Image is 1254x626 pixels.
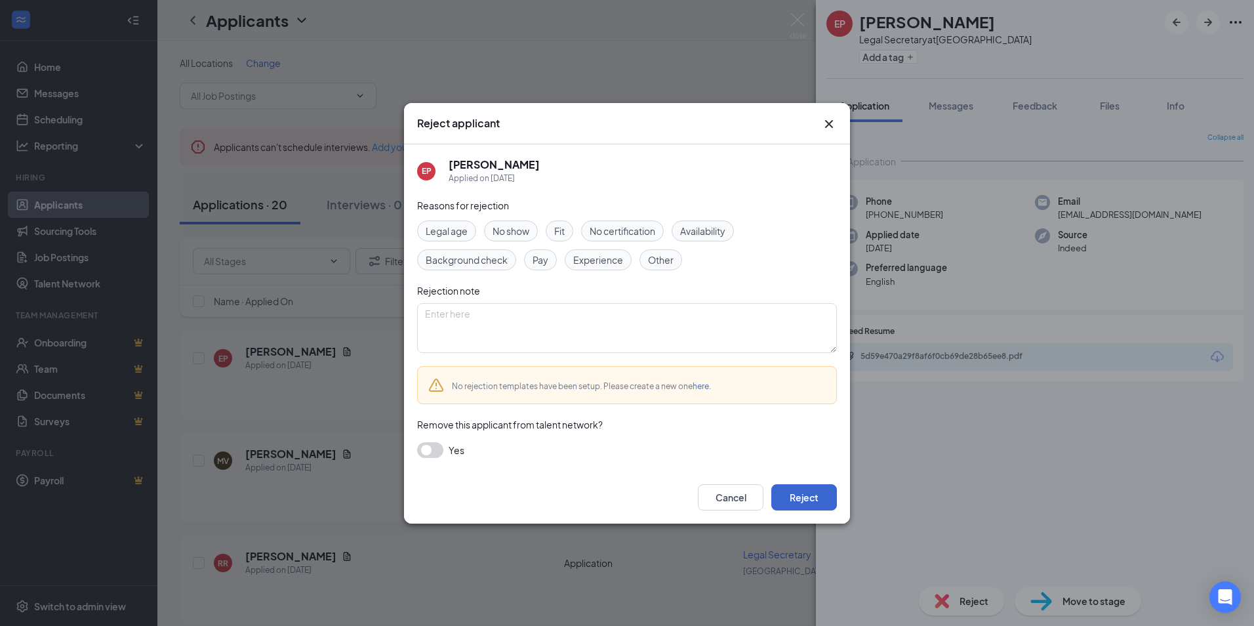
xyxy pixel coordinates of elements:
[533,253,548,267] span: Pay
[452,381,711,391] span: No rejection templates have been setup. Please create a new one .
[493,224,529,238] span: No show
[449,157,540,172] h5: [PERSON_NAME]
[417,199,509,211] span: Reasons for rejection
[449,172,540,185] div: Applied on [DATE]
[417,285,480,297] span: Rejection note
[426,224,468,238] span: Legal age
[422,165,432,177] div: EP
[554,224,565,238] span: Fit
[573,253,623,267] span: Experience
[1209,581,1241,613] div: Open Intercom Messenger
[590,224,655,238] span: No certification
[698,484,763,511] button: Cancel
[449,442,464,458] span: Yes
[771,484,837,511] button: Reject
[821,116,837,132] svg: Cross
[821,116,837,132] button: Close
[417,419,603,430] span: Remove this applicant from talent network?
[648,253,674,267] span: Other
[428,377,444,393] svg: Warning
[417,116,500,131] h3: Reject applicant
[693,381,709,391] a: here
[426,253,508,267] span: Background check
[680,224,725,238] span: Availability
